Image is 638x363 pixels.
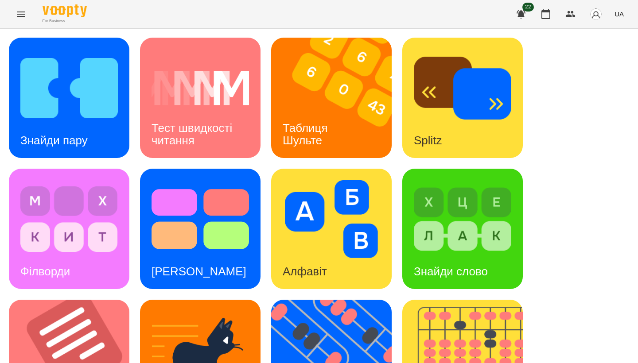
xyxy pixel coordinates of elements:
[9,38,129,158] a: Знайди паруЗнайди пару
[20,265,70,278] h3: Філворди
[20,180,118,258] img: Філворди
[402,169,523,289] a: Знайди словоЗнайди слово
[20,49,118,127] img: Знайди пару
[414,134,442,147] h3: Splitz
[611,6,627,22] button: UA
[140,38,261,158] a: Тест швидкості читанняТест швидкості читання
[43,18,87,24] span: For Business
[414,265,488,278] h3: Знайди слово
[615,9,624,19] span: UA
[271,38,403,158] img: Таблиця Шульте
[152,121,235,147] h3: Тест швидкості читання
[590,8,602,20] img: avatar_s.png
[152,265,246,278] h3: [PERSON_NAME]
[414,49,511,127] img: Splitz
[152,180,249,258] img: Тест Струпа
[522,3,534,12] span: 22
[140,169,261,289] a: Тест Струпа[PERSON_NAME]
[283,265,327,278] h3: Алфавіт
[20,134,88,147] h3: Знайди пару
[271,38,392,158] a: Таблиця ШультеТаблиця Шульте
[11,4,32,25] button: Menu
[283,180,380,258] img: Алфавіт
[9,169,129,289] a: ФілвордиФілворди
[414,180,511,258] img: Знайди слово
[152,49,249,127] img: Тест швидкості читання
[283,121,331,147] h3: Таблиця Шульте
[402,38,523,158] a: SplitzSplitz
[43,4,87,17] img: Voopty Logo
[271,169,392,289] a: АлфавітАлфавіт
